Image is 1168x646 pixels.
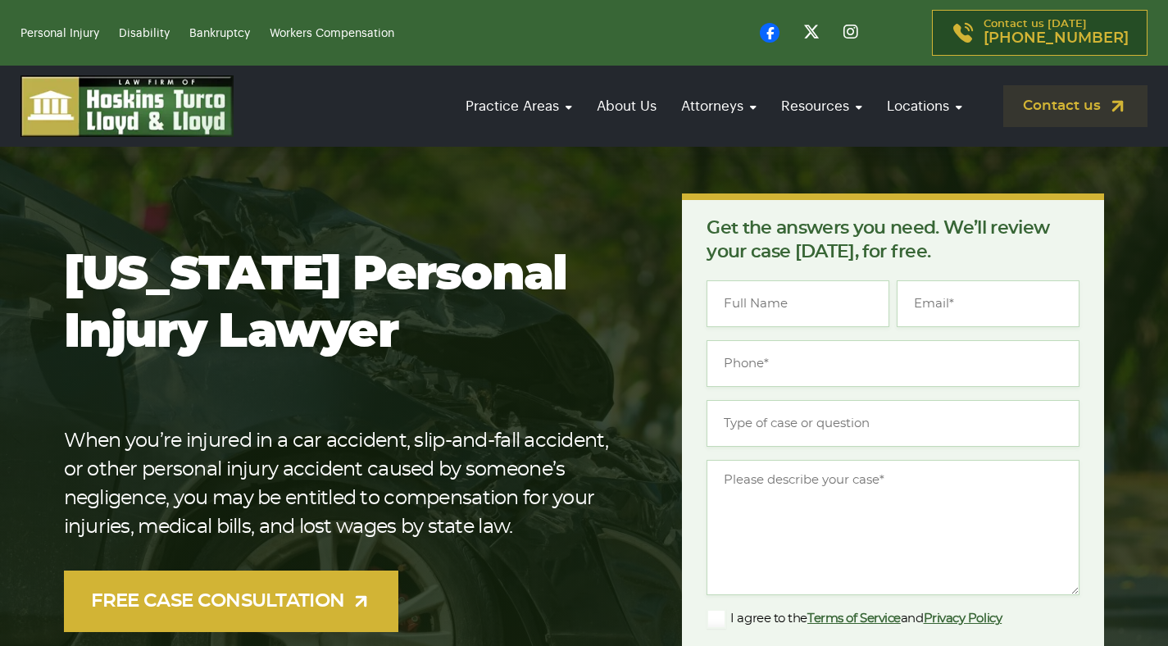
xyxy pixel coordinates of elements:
[924,612,1002,625] a: Privacy Policy
[773,83,870,130] a: Resources
[707,280,889,327] input: Full Name
[64,427,630,542] p: When you’re injured in a car accident, slip-and-fall accident, or other personal injury accident ...
[64,571,399,632] a: FREE CASE CONSULTATION
[270,28,394,39] a: Workers Compensation
[673,83,765,130] a: Attorneys
[707,609,1002,629] label: I agree to the and
[20,28,99,39] a: Personal Injury
[20,75,234,137] img: logo
[897,280,1079,327] input: Email*
[351,591,371,612] img: arrow-up-right-light.svg
[707,340,1079,387] input: Phone*
[589,83,665,130] a: About Us
[64,247,630,362] h1: [US_STATE] Personal Injury Lawyer
[932,10,1148,56] a: Contact us [DATE][PHONE_NUMBER]
[807,612,901,625] a: Terms of Service
[707,400,1079,447] input: Type of case or question
[707,216,1079,264] p: Get the answers you need. We’ll review your case [DATE], for free.
[879,83,970,130] a: Locations
[1003,85,1148,127] a: Contact us
[457,83,580,130] a: Practice Areas
[119,28,170,39] a: Disability
[984,30,1129,47] span: [PHONE_NUMBER]
[189,28,250,39] a: Bankruptcy
[984,19,1129,47] p: Contact us [DATE]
